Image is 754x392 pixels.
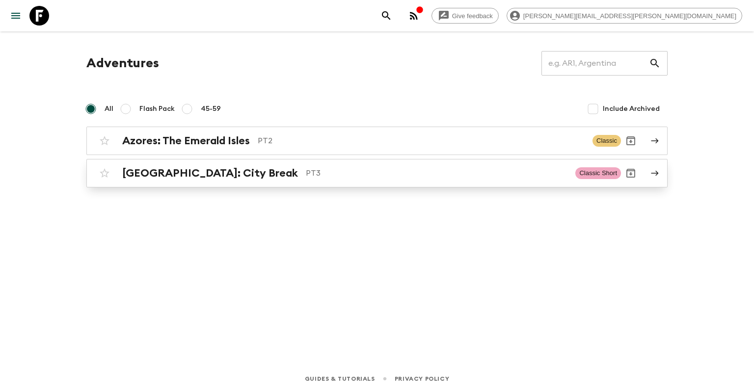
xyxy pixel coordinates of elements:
[575,167,621,179] span: Classic Short
[201,104,221,114] span: 45-59
[105,104,113,114] span: All
[6,6,26,26] button: menu
[447,12,498,20] span: Give feedback
[122,167,298,180] h2: [GEOGRAPHIC_DATA]: City Break
[86,159,668,187] a: [GEOGRAPHIC_DATA]: City BreakPT3Classic ShortArchive
[603,104,660,114] span: Include Archived
[621,163,641,183] button: Archive
[139,104,175,114] span: Flash Pack
[395,373,449,384] a: Privacy Policy
[507,8,742,24] div: [PERSON_NAME][EMAIL_ADDRESS][PERSON_NAME][DOMAIN_NAME]
[86,127,668,155] a: Azores: The Emerald IslesPT2ClassicArchive
[541,50,649,77] input: e.g. AR1, Argentina
[431,8,499,24] a: Give feedback
[592,135,621,147] span: Classic
[305,373,375,384] a: Guides & Tutorials
[86,53,159,73] h1: Adventures
[621,131,641,151] button: Archive
[122,134,250,147] h2: Azores: The Emerald Isles
[377,6,396,26] button: search adventures
[258,135,585,147] p: PT2
[306,167,567,179] p: PT3
[518,12,742,20] span: [PERSON_NAME][EMAIL_ADDRESS][PERSON_NAME][DOMAIN_NAME]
